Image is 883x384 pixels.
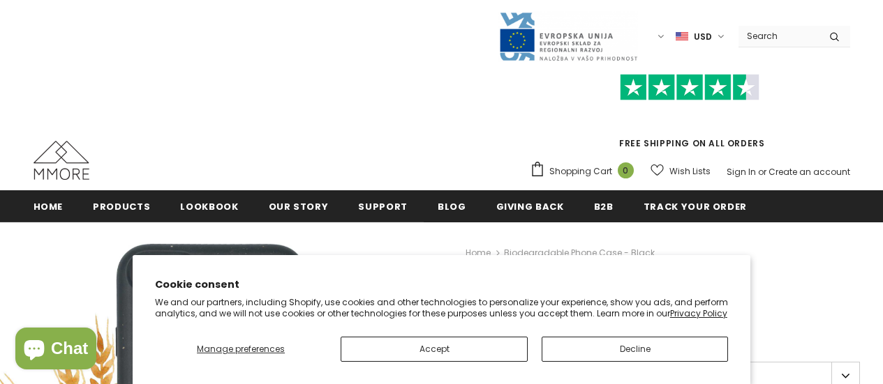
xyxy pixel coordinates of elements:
[739,26,819,46] input: Search Site
[358,200,408,213] span: support
[496,200,564,213] span: Giving back
[269,200,329,213] span: Our Story
[769,166,850,178] a: Create an account
[498,11,638,62] img: Javni Razpis
[644,190,747,222] a: Track your order
[620,74,759,101] img: Trust Pilot Stars
[727,166,756,178] a: Sign In
[358,190,408,222] a: support
[269,190,329,222] a: Our Story
[93,190,150,222] a: Products
[669,164,711,178] span: Wish Lists
[530,161,641,182] a: Shopping Cart 0
[694,30,712,44] span: USD
[155,297,729,318] p: We and our partners, including Shopify, use cookies and other technologies to personalize your ex...
[180,190,238,222] a: Lookbook
[530,100,850,137] iframe: Customer reviews powered by Trustpilot
[180,200,238,213] span: Lookbook
[498,30,638,42] a: Javni Razpis
[155,277,729,292] h2: Cookie consent
[34,200,64,213] span: Home
[504,245,655,261] span: Biodegradable phone case - Black
[594,190,614,222] a: B2B
[11,328,101,373] inbox-online-store-chat: Shopify online store chat
[438,190,466,222] a: Blog
[438,200,466,213] span: Blog
[651,159,711,183] a: Wish Lists
[530,80,850,149] span: FREE SHIPPING ON ALL ORDERS
[758,166,766,178] span: or
[496,190,564,222] a: Giving back
[155,337,327,362] button: Manage preferences
[644,200,747,213] span: Track your order
[618,162,634,178] span: 0
[34,190,64,222] a: Home
[466,245,491,261] a: Home
[542,337,728,362] button: Decline
[93,200,150,213] span: Products
[197,343,285,355] span: Manage preferences
[549,164,612,178] span: Shopping Cart
[34,141,89,180] img: MMORE Cases
[670,307,727,319] a: Privacy Policy
[594,200,614,213] span: B2B
[341,337,527,362] button: Accept
[676,31,688,43] img: USD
